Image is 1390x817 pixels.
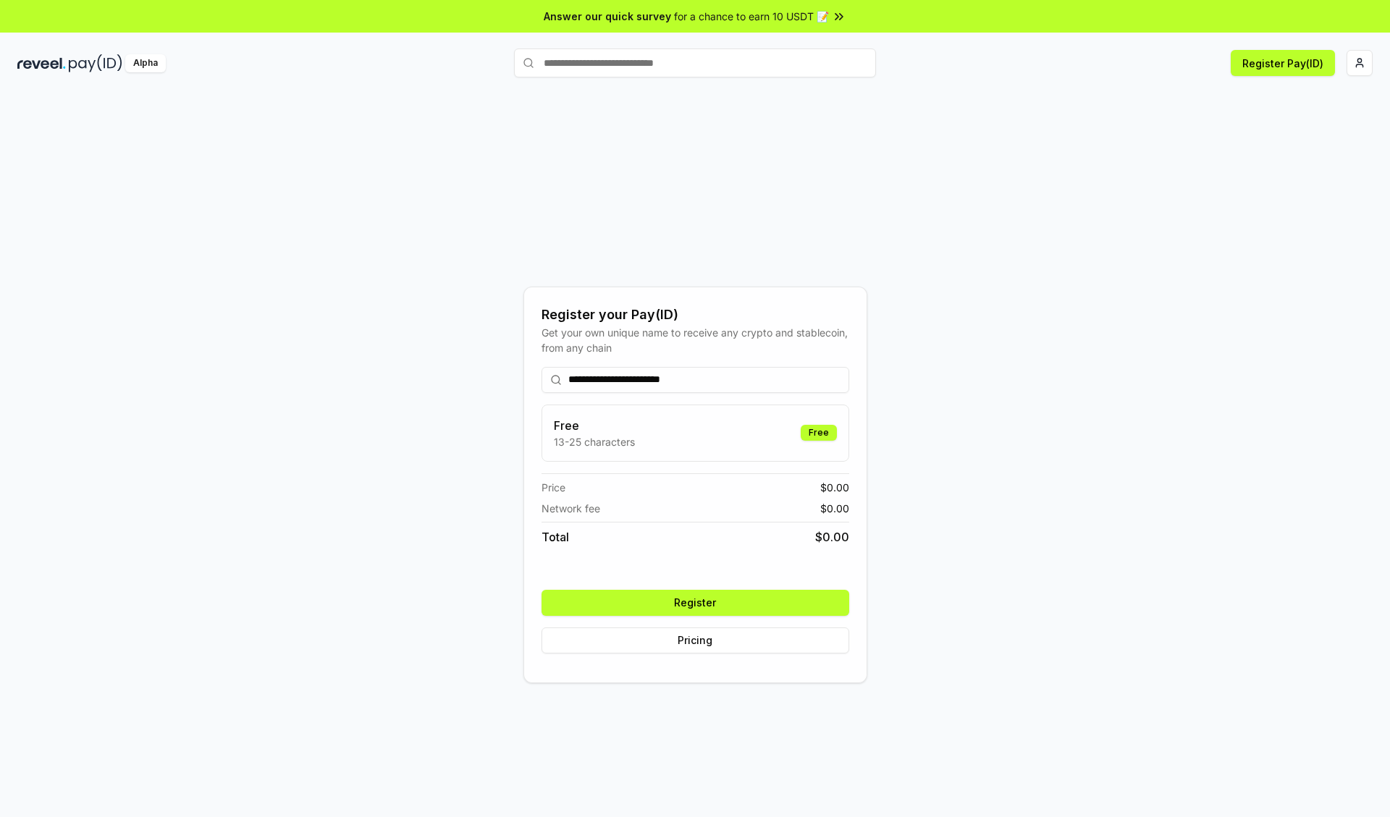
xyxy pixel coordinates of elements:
[542,325,849,355] div: Get your own unique name to receive any crypto and stablecoin, from any chain
[815,528,849,546] span: $ 0.00
[542,501,600,516] span: Network fee
[17,54,66,72] img: reveel_dark
[674,9,829,24] span: for a chance to earn 10 USDT 📝
[542,480,565,495] span: Price
[69,54,122,72] img: pay_id
[801,425,837,441] div: Free
[554,434,635,449] p: 13-25 characters
[542,305,849,325] div: Register your Pay(ID)
[125,54,166,72] div: Alpha
[542,627,849,653] button: Pricing
[544,9,671,24] span: Answer our quick survey
[1231,50,1335,76] button: Register Pay(ID)
[820,501,849,516] span: $ 0.00
[542,528,569,546] span: Total
[554,417,635,434] h3: Free
[542,590,849,616] button: Register
[820,480,849,495] span: $ 0.00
